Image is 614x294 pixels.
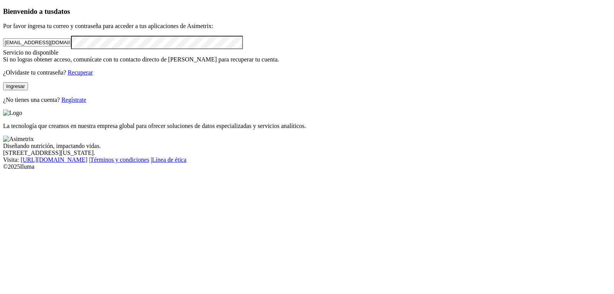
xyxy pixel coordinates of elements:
[3,136,34,143] img: Asimetrix
[152,156,187,163] a: Línea de ética
[3,96,611,103] p: ¿No tienes una cuenta?
[3,156,611,163] div: Visita : | |
[3,23,611,30] p: Por favor ingresa tu correo y contraseña para acceder a tus aplicaciones de Asimetrix:
[21,156,87,163] a: [URL][DOMAIN_NAME]
[3,82,28,90] button: Ingresar
[3,69,611,76] p: ¿Olvidaste tu contraseña?
[90,156,149,163] a: Términos y condiciones
[54,7,70,15] span: datos
[3,7,611,16] h3: Bienvenido a tus
[61,96,86,103] a: Regístrate
[3,110,22,116] img: Logo
[3,143,611,149] div: Diseñando nutrición, impactando vidas.
[3,49,611,63] div: Servicio no disponible Si no logras obtener acceso, comunícate con tu contacto directo de [PERSON...
[3,163,611,170] div: © 2025 Iluma
[68,69,93,76] a: Recuperar
[3,149,611,156] div: [STREET_ADDRESS][US_STATE].
[3,38,71,47] input: Tu correo
[3,123,611,130] p: La tecnología que creamos en nuestra empresa global para ofrecer soluciones de datos especializad...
